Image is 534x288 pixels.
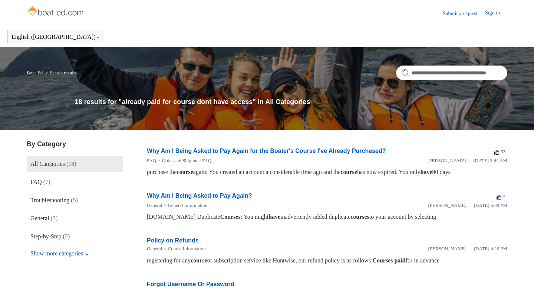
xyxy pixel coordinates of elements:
div: registering for any or subscription service like Huntwise, our refund policy is as follows: for i... [147,256,507,265]
a: Why Am I Being Asked to Pay Again for the Boater's Course I've Already Purchased? [147,148,386,154]
em: Courses [220,214,241,220]
span: All Categories [30,161,65,167]
div: purchase the again: You created an account a considerable time ago and the has now expired. You o... [147,168,507,177]
span: (18) [66,161,76,167]
span: (5) [71,197,78,203]
a: Troubleshooting (5) [27,192,123,208]
li: Search results [44,70,77,76]
span: -53 [494,149,505,154]
a: Why Am I Being Asked to Pay Again? [147,192,252,199]
a: Sign in [485,9,507,18]
em: course [177,169,193,175]
a: Boat-Ed [27,70,43,76]
a: Submit a request [443,10,485,17]
a: Policy on Refunds [147,237,199,244]
em: courses [350,214,369,220]
li: Course Information [162,245,206,252]
div: [DOMAIN_NAME] Duplicate : You might inadvertently added duplicate to your account by selecting [147,212,507,221]
time: 01/29/2024, 16:26 [474,246,507,251]
a: General (3) [27,210,123,227]
span: General [30,215,49,221]
em: course [340,169,357,175]
li: [PERSON_NAME] [428,202,466,209]
a: Step-by-Step (2) [27,228,123,245]
span: -2 [497,194,505,199]
span: FAQ [30,179,42,185]
time: 01/05/2024, 18:00 [474,202,507,208]
li: [PERSON_NAME] [428,157,466,164]
em: have [421,169,432,175]
li: General Information [162,202,207,209]
em: Courses [372,257,393,264]
a: FAQ [147,158,156,163]
h1: 18 results for "already paid for course dont have access" in All Categories [75,97,507,107]
span: Troubleshooting [30,197,69,203]
a: Order and Shipment FAQ [162,158,211,163]
a: General [147,202,162,208]
a: All Categories (18) [27,156,123,172]
a: General Information [168,202,207,208]
li: Order and Shipment FAQ [156,157,211,164]
input: Search [396,66,507,80]
img: Boat-Ed Help Center home page [27,4,86,19]
span: (3) [51,215,58,221]
a: FAQ (7) [27,174,123,190]
li: General [147,202,162,209]
em: course [191,257,207,264]
li: [PERSON_NAME] [428,245,466,252]
li: General [147,245,162,252]
a: General [147,246,162,251]
h3: By Category [27,139,123,149]
span: Step-by-Step [30,233,62,240]
a: Forgot Username Or Password [147,281,234,287]
li: Boat-Ed [27,70,44,76]
span: (7) [43,179,50,185]
em: have [268,214,280,220]
li: FAQ [147,157,156,164]
button: Show more categories [27,247,93,261]
em: paid [394,257,405,264]
span: (2) [63,233,70,240]
time: 03/16/2022, 03:44 [473,158,507,163]
button: English ([GEOGRAPHIC_DATA]) [11,34,100,40]
a: Course Information [168,246,205,251]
